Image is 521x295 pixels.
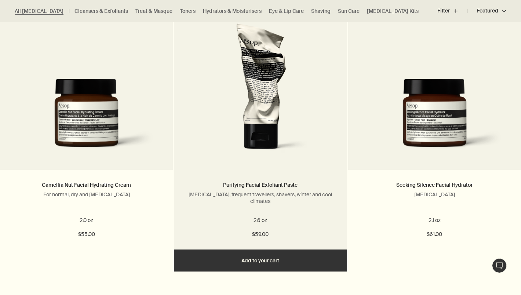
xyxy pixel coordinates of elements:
p: [MEDICAL_DATA], frequent travellers, shavers, winter and cool climates [185,191,336,204]
a: Seeking Silence Facial Hydrator in brown glass jar [348,23,521,170]
a: Purifying Facial Exfoliant Paste [223,182,298,188]
img: Seeking Silence Facial Hydrator in brown glass jar [359,79,510,159]
button: Save to cabinet [503,276,517,289]
a: Toners [180,8,196,15]
span: $55.00 [78,230,95,239]
a: Camellia Nut Facial Hydrating Cream [42,182,131,188]
a: Sun Care [338,8,360,15]
p: For normal, dry and [MEDICAL_DATA] [11,191,162,198]
a: Seeking Silence Facial Hydrator [396,182,473,188]
a: Eye & Lip Care [269,8,304,15]
a: All [MEDICAL_DATA] [15,8,63,15]
span: $59.00 [252,230,269,239]
p: [MEDICAL_DATA] [359,191,510,198]
a: Treat & Masque [135,8,172,15]
button: Save to cabinet [329,276,343,289]
a: [MEDICAL_DATA] Kits [367,8,419,15]
button: Filter [437,2,467,20]
img: Aesop’s Purifying Facial Exfoliant Paste in a squeezed tube [201,23,319,159]
a: Hydrators & Moisturisers [203,8,262,15]
button: Add to your cart - $59.00 [174,250,347,272]
button: Live Assistance [492,258,507,273]
a: Cleansers & Exfoliants [74,8,128,15]
img: Camellia Nut Facial Hydrating Cream in amber glass jar [11,79,162,159]
button: Featured [467,2,506,20]
span: $61.00 [427,230,442,239]
a: Shaving [311,8,331,15]
div: New addition [356,278,390,287]
a: Aesop’s Purifying Facial Exfoliant Paste in a squeezed tube [174,23,347,170]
